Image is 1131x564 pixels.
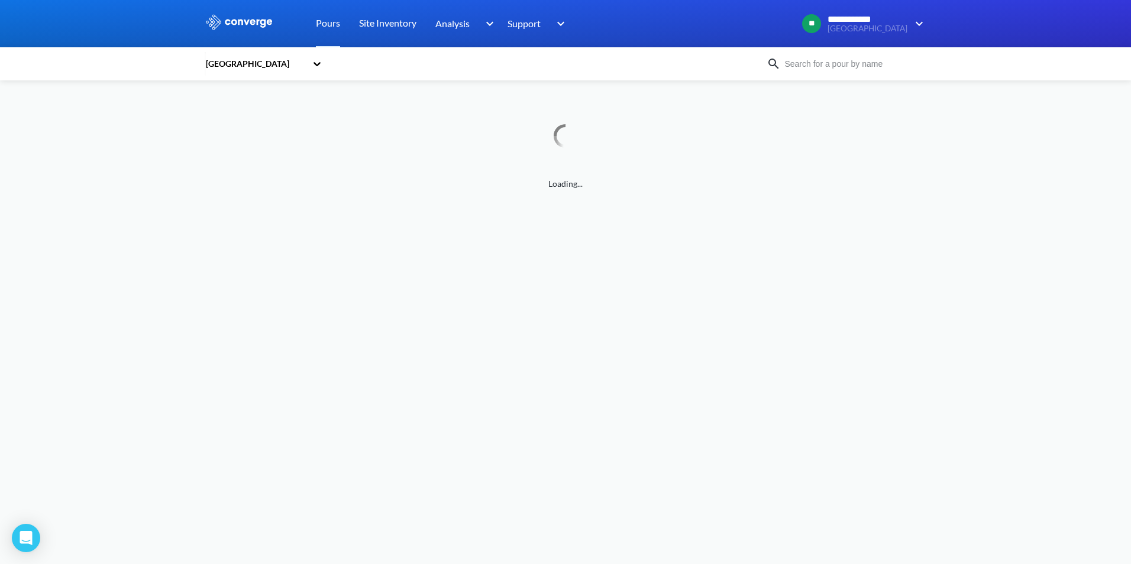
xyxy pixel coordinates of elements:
[767,57,781,71] img: icon-search.svg
[828,24,907,33] span: [GEOGRAPHIC_DATA]
[508,16,541,31] span: Support
[478,17,497,31] img: downArrow.svg
[205,177,926,190] span: Loading...
[435,16,470,31] span: Analysis
[12,524,40,552] div: Open Intercom Messenger
[907,17,926,31] img: downArrow.svg
[205,57,306,70] div: [GEOGRAPHIC_DATA]
[205,14,273,30] img: logo_ewhite.svg
[781,57,924,70] input: Search for a pour by name
[549,17,568,31] img: downArrow.svg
